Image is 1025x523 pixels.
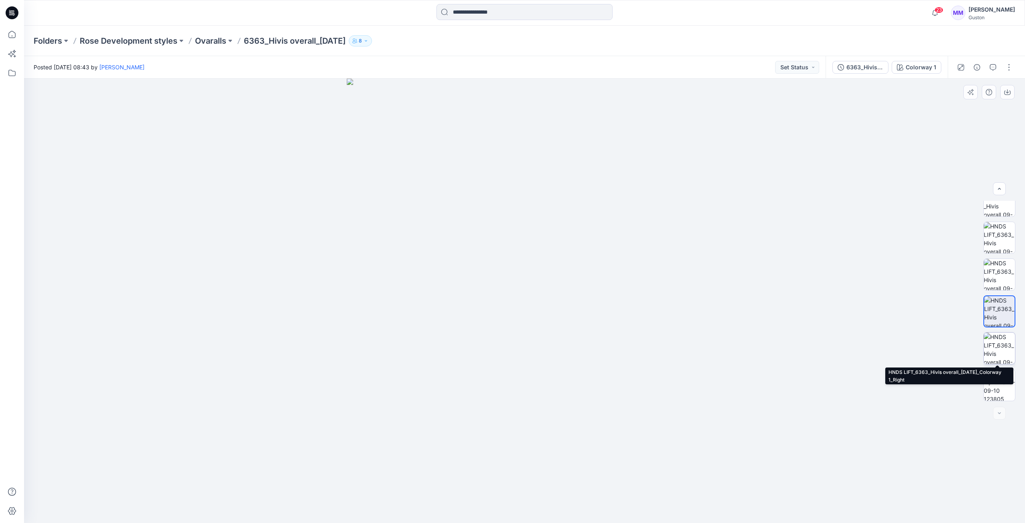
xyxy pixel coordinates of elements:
button: Colorway 1 [892,61,941,74]
p: 8 [359,36,362,45]
img: HNDS LIFT_6363_Hivis overall_09-09-2025_Colorway 1_Front [984,222,1015,253]
div: [PERSON_NAME] [969,5,1015,14]
div: 6363_Hivis overall_[DATE] [846,63,883,72]
div: MM [951,6,965,20]
img: Napoleon pkt 2025-09-10 123805 [984,370,1015,401]
span: Posted [DATE] 08:43 by [34,63,145,71]
img: KNEE DWN_6363_Hivis overall_09-09-2025_Colorway 1_Right [984,185,1015,216]
p: 6363_Hivis overall_[DATE] [244,35,346,46]
div: Colorway 1 [906,63,936,72]
img: HNDS LIFT_6363_Hivis overall_09-09-2025_Colorway 1_Right [984,333,1015,364]
a: [PERSON_NAME] [99,64,145,71]
img: HNDS LIFT_6363_Hivis overall_09-09-2025_Colorway 1_Left [984,296,1015,327]
a: Ovaralls [195,35,226,46]
a: Rose Development styles [80,35,177,46]
button: 8 [349,35,372,46]
div: Guston [969,14,1015,20]
img: HNDS LIFT_6363_Hivis overall_09-09-2025_Colorway 1_Back [984,259,1015,290]
span: 23 [935,7,943,13]
a: Folders [34,35,62,46]
img: eyJhbGciOiJIUzI1NiIsImtpZCI6IjAiLCJzbHQiOiJzZXMiLCJ0eXAiOiJKV1QifQ.eyJkYXRhIjp7InR5cGUiOiJzdG9yYW... [347,79,702,523]
button: Details [971,61,983,74]
button: 6363_Hivis overall_[DATE] [832,61,888,74]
